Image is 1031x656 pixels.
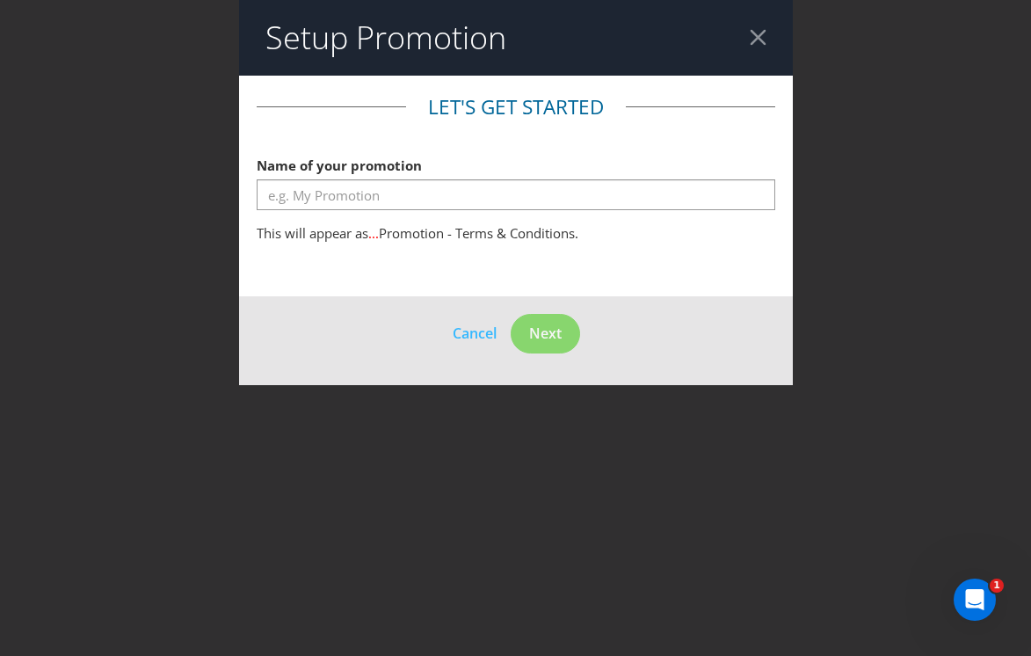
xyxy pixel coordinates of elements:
button: Cancel [452,322,497,345]
h2: Setup Promotion [265,20,506,55]
button: Next [511,314,580,354]
span: ... [368,224,379,242]
span: Next [529,324,562,343]
span: Cancel [453,324,497,343]
span: Name of your promotion [257,157,422,174]
legend: Let's get started [406,93,626,121]
span: Promotion - Terms & Conditions. [379,224,578,242]
input: e.g. My Promotion [257,179,775,210]
span: 1 [990,579,1004,593]
span: This will appear as [257,224,368,242]
iframe: Intercom live chat [954,579,996,621]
